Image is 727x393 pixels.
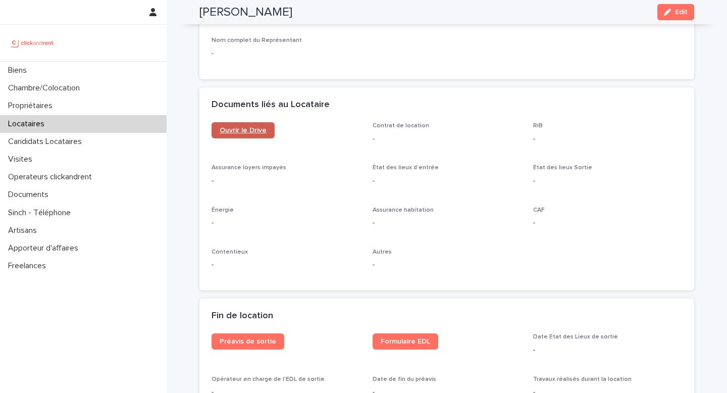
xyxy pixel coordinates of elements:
[533,218,682,228] p: -
[212,122,275,138] a: Ouvrir le Drive
[4,226,45,235] p: Artisans
[373,260,522,270] p: -
[533,176,682,186] p: -
[199,5,292,20] h2: [PERSON_NAME]
[533,334,618,340] span: Date Etat des Lieux de sortie
[533,345,682,356] p: -
[212,249,248,255] span: Contentieux
[4,208,79,218] p: Sinch - Téléphone
[212,165,286,171] span: Assurance loyers impayés
[675,9,688,16] span: Edit
[212,260,360,270] p: -
[373,218,522,228] p: -
[533,165,592,171] span: État des lieux Sortie
[212,333,284,350] a: Préavis de sortie
[212,311,273,322] h2: Fin de location
[4,119,53,129] p: Locataires
[4,83,88,93] p: Chambre/Colocation
[4,243,86,253] p: Apporteur d'affaires
[533,134,682,144] p: -
[212,207,234,213] span: Énergie
[4,172,100,182] p: Operateurs clickandrent
[373,333,438,350] a: Formulaire EDL
[212,48,360,59] p: -
[212,218,360,228] p: -
[212,376,325,382] span: Opérateur en charge de l'EDL de sortie
[533,376,632,382] span: Travaux réalisés durant la location
[4,137,90,146] p: Candidats Locataires
[212,176,360,186] p: -
[373,176,522,186] p: -
[657,4,694,20] button: Edit
[373,376,436,382] span: Date de fin du préavis
[373,134,522,144] p: -
[212,100,330,111] h2: Documents liés au Locataire
[212,37,302,43] span: Nom complet du Représentant
[373,123,429,129] span: Contrat de location
[220,338,276,345] span: Préavis de sortie
[4,155,40,164] p: Visites
[533,207,545,213] span: CAF
[373,165,439,171] span: État des lieux d'entrée
[4,66,35,75] p: Biens
[220,127,267,134] span: Ouvrir le Drive
[4,261,54,271] p: Freelances
[373,207,434,213] span: Assurance habitation
[4,101,61,111] p: Propriétaires
[373,249,392,255] span: Autres
[533,123,543,129] span: RiB
[4,190,57,200] p: Documents
[8,33,57,53] img: UCB0brd3T0yccxBKYDjQ
[381,338,430,345] span: Formulaire EDL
